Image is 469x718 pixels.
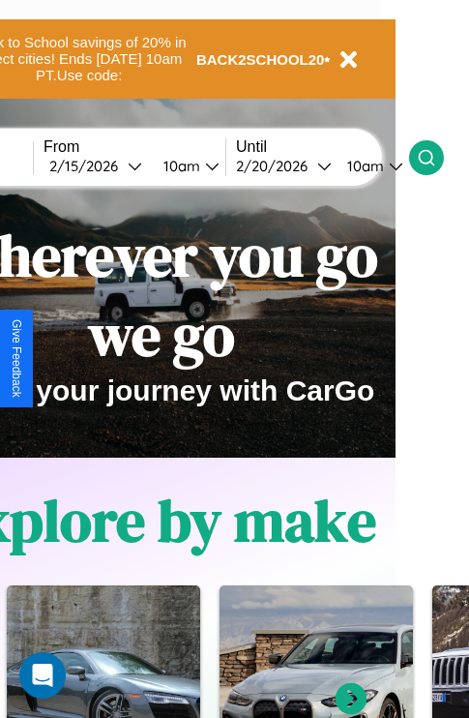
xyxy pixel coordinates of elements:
label: From [44,138,225,156]
div: Give Feedback [10,319,23,398]
button: 10am [148,156,225,176]
label: Until [236,138,409,156]
div: 2 / 15 / 2026 [49,157,128,175]
div: 10am [154,157,205,175]
div: 10am [337,157,389,175]
button: 2/15/2026 [44,156,148,176]
div: 2 / 20 / 2026 [236,157,317,175]
b: BACK2SCHOOL20 [196,51,325,68]
button: 10am [332,156,409,176]
div: Open Intercom Messenger [19,652,66,699]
